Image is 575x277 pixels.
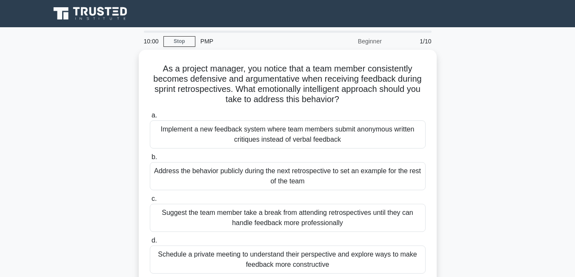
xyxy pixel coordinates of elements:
[152,195,157,202] span: c.
[139,33,163,50] div: 10:00
[149,63,426,105] h5: As a project manager, you notice that a team member consistently becomes defensive and argumentat...
[195,33,312,50] div: PMP
[312,33,387,50] div: Beginner
[150,246,426,274] div: Schedule a private meeting to understand their perspective and explore ways to make feedback more...
[152,153,157,160] span: b.
[150,204,426,232] div: Suggest the team member take a break from attending retrospectives until they can handle feedback...
[152,237,157,244] span: d.
[152,111,157,119] span: a.
[150,120,426,148] div: Implement a new feedback system where team members submit anonymous written critiques instead of ...
[387,33,437,50] div: 1/10
[150,162,426,190] div: Address the behavior publicly during the next retrospective to set an example for the rest of the...
[163,36,195,47] a: Stop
